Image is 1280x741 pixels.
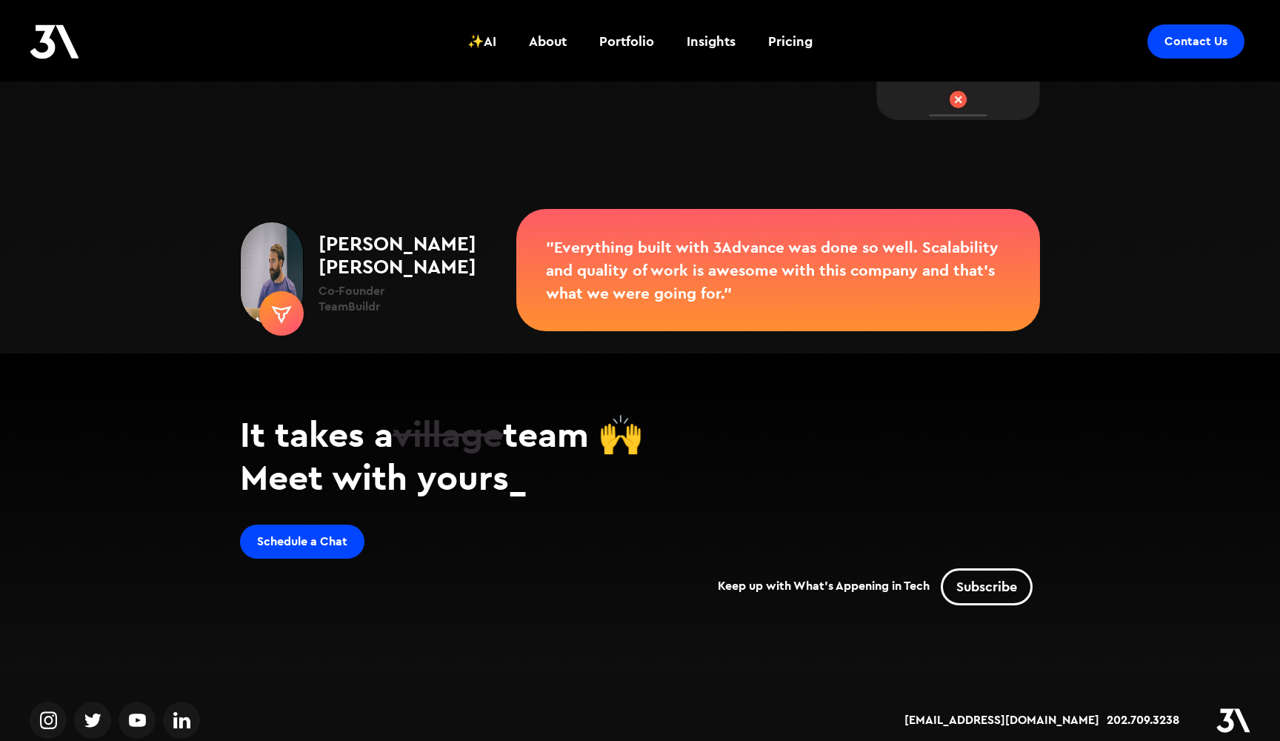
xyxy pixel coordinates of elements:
div: ✨AI [467,32,496,51]
a: Pricing [759,14,821,69]
a: 202.709.3238 [1107,713,1179,728]
a: ✨AI [459,14,505,69]
h2: It takes a team 🙌 [240,413,1040,456]
div: Pricing [768,32,813,51]
h2: Meet with yours_ [240,456,1040,499]
strong: "Everything built with 3Advance was done so well. Scalability and quality of work is awesome with... [546,237,999,303]
strong: [PERSON_NAME] [PERSON_NAME] [319,230,476,279]
a: [EMAIL_ADDRESS][DOMAIN_NAME] [904,713,1099,728]
a: About [520,14,576,69]
div: Insights [687,32,736,51]
div: About [529,32,567,51]
strong: TeamBuildr [319,299,380,314]
div: Schedule a Chat [257,534,347,549]
span: village [393,411,503,456]
div: Keep up with What's Appening in Tech [718,568,1040,605]
a: Contact Us [1147,24,1244,59]
div: Contact Us [1164,34,1227,49]
div: Portfolio [599,32,654,51]
a: Schedule a Chat [240,525,364,559]
strong: Co-Founder [319,283,384,299]
a: Insights [678,14,744,69]
a: Portfolio [590,14,663,69]
a: Subscribe [941,568,1033,605]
